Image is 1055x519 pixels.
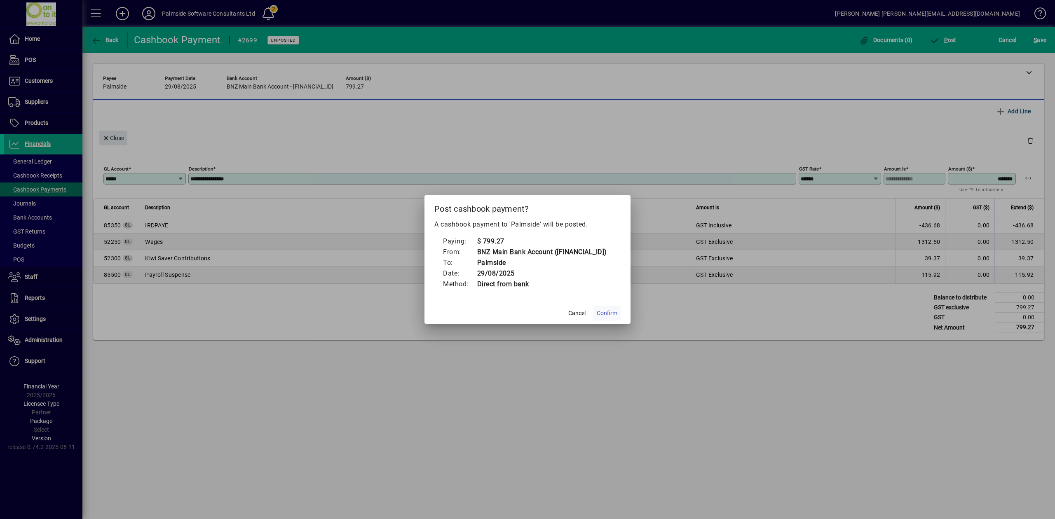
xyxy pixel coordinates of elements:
td: $ 799.27 [477,236,607,247]
td: To: [443,257,477,268]
span: Cancel [568,309,586,318]
button: Confirm [593,306,621,320]
td: Palmside [477,257,607,268]
td: 29/08/2025 [477,268,607,279]
td: Paying: [443,236,477,247]
button: Cancel [564,306,590,320]
td: From: [443,247,477,257]
td: Method: [443,279,477,290]
td: BNZ Main Bank Account ([FINANCIAL_ID]) [477,247,607,257]
h2: Post cashbook payment? [424,195,631,219]
span: Confirm [597,309,617,318]
td: Direct from bank [477,279,607,290]
td: Date: [443,268,477,279]
p: A cashbook payment to 'Palmside' will be posted. [434,220,621,229]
